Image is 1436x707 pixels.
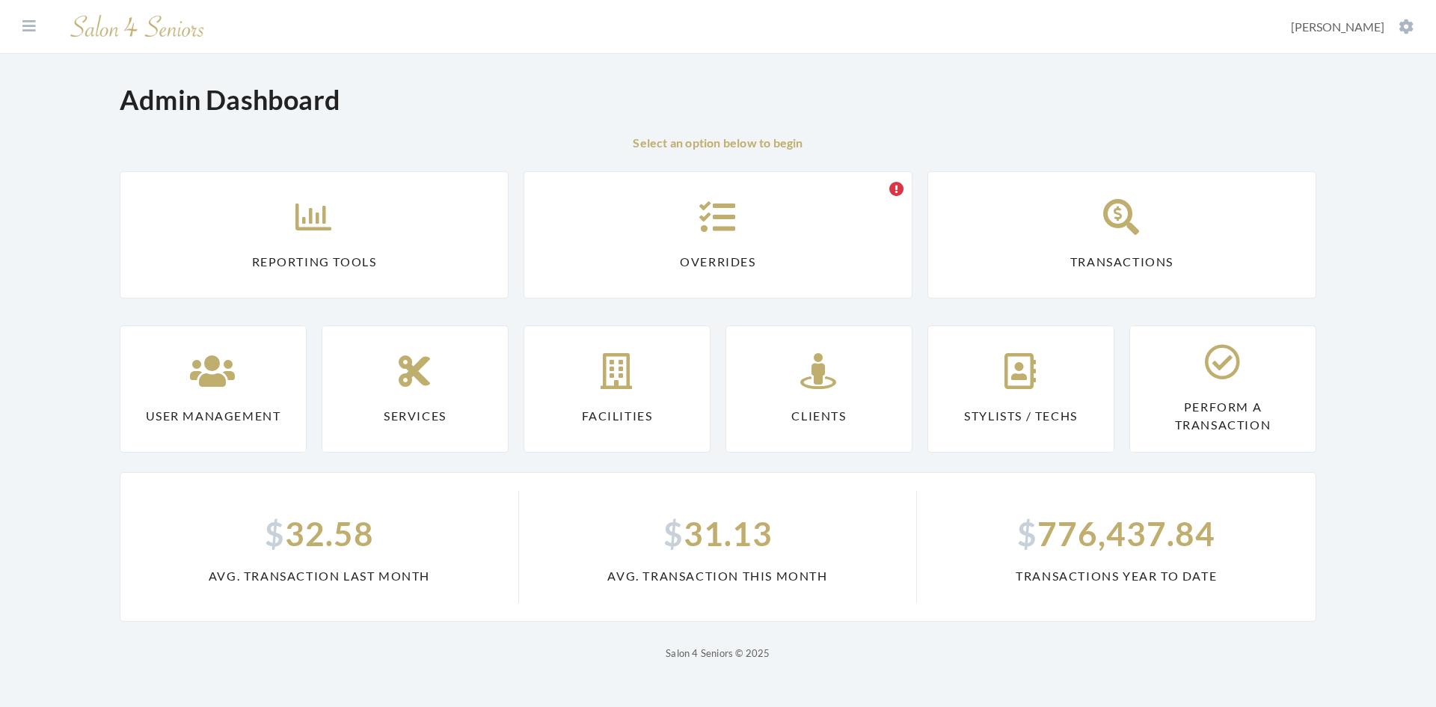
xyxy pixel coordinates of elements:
[725,325,912,453] a: Clients
[120,325,307,453] a: User Management
[120,84,340,116] h1: Admin Dashboard
[1291,19,1384,34] span: [PERSON_NAME]
[927,325,1114,453] a: Stylists / Techs
[120,644,1316,662] p: Salon 4 Seniors © 2025
[537,509,899,558] span: 31.13
[138,567,500,585] span: Avg. Transaction Last Month
[322,325,509,453] a: Services
[63,9,212,44] img: Salon 4 Seniors
[1286,19,1418,35] button: [PERSON_NAME]
[524,325,711,453] a: Facilities
[935,567,1298,585] span: Transactions Year To Date
[935,509,1298,558] span: 776,437.84
[524,171,912,299] a: Overrides
[1129,325,1316,453] a: Perform a Transaction
[927,171,1316,299] a: Transactions
[120,134,1316,152] p: Select an option below to begin
[120,171,509,299] a: Reporting Tools
[138,509,500,558] span: 32.58
[537,567,899,585] span: Avg. Transaction This Month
